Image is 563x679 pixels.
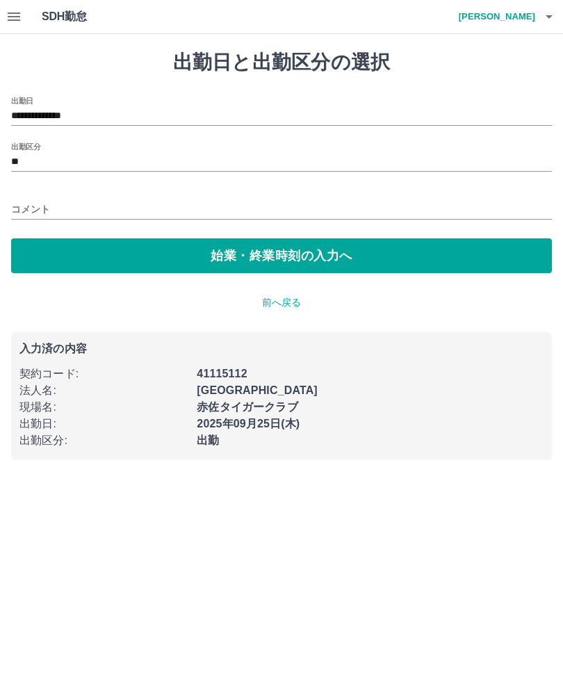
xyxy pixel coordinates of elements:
[11,95,33,106] label: 出勤日
[11,295,552,310] p: 前へ戻る
[19,366,188,382] p: 契約コード :
[197,384,318,396] b: [GEOGRAPHIC_DATA]
[19,399,188,416] p: 現場名 :
[19,432,188,449] p: 出勤区分 :
[197,418,300,430] b: 2025年09月25日(木)
[11,141,40,152] label: 出勤区分
[19,382,188,399] p: 法人名 :
[19,343,544,354] p: 入力済の内容
[197,368,247,379] b: 41115112
[197,401,297,413] b: 赤佐タイガークラブ
[11,51,552,74] h1: 出勤日と出勤区分の選択
[197,434,219,446] b: 出勤
[19,416,188,432] p: 出勤日 :
[11,238,552,273] button: 始業・終業時刻の入力へ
